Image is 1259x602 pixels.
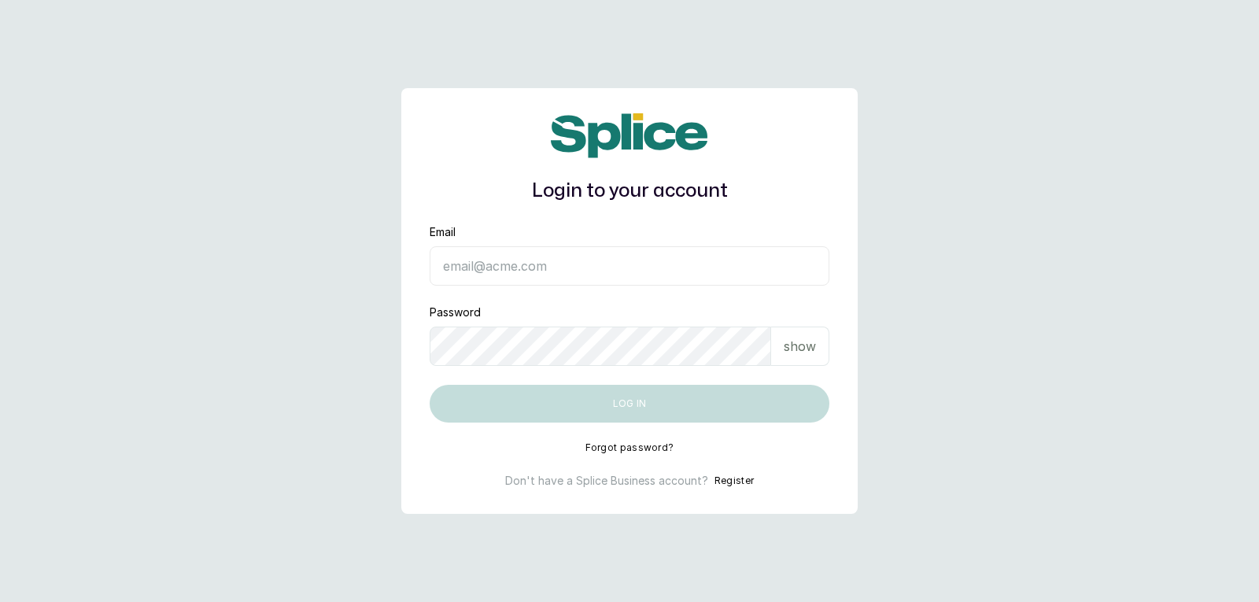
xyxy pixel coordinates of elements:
[430,224,456,240] label: Email
[430,246,829,286] input: email@acme.com
[784,337,816,356] p: show
[505,473,708,489] p: Don't have a Splice Business account?
[430,305,481,320] label: Password
[430,177,829,205] h1: Login to your account
[585,441,674,454] button: Forgot password?
[714,473,754,489] button: Register
[430,385,829,423] button: Log in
